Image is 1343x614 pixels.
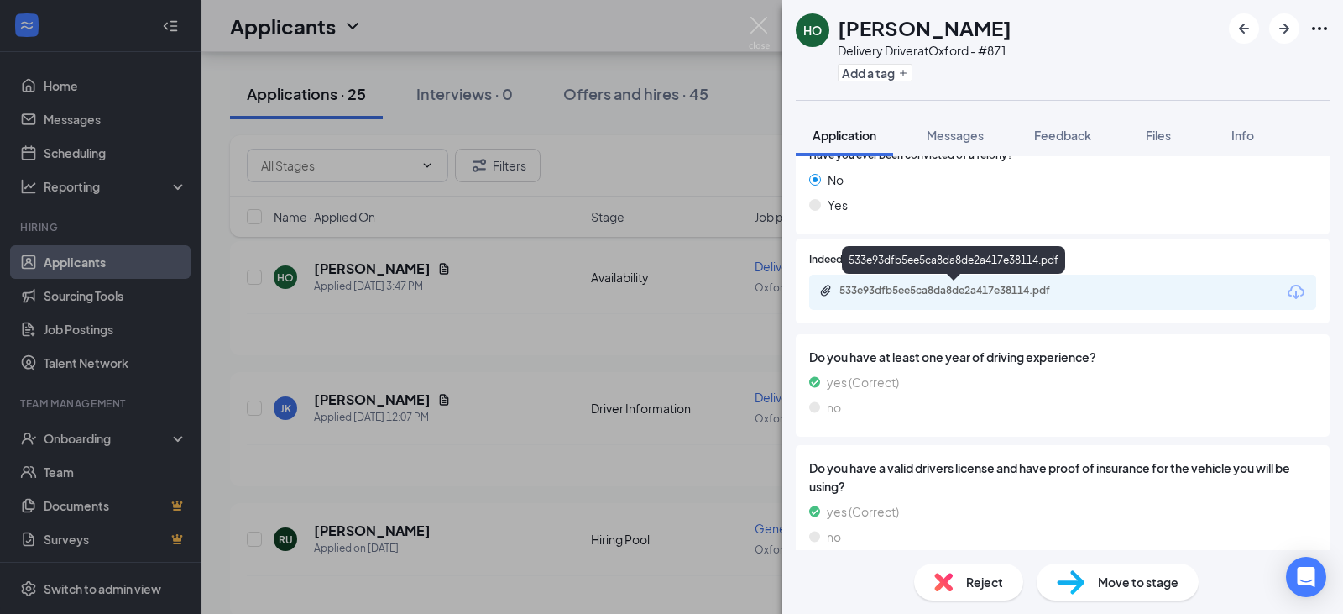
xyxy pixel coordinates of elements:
span: Have you ever been convicted of a felony? [809,148,1013,164]
svg: Ellipses [1309,18,1330,39]
h1: [PERSON_NAME] [838,13,1011,42]
span: Reject [966,573,1003,591]
span: Info [1231,128,1254,143]
div: HO [803,22,822,39]
span: No [828,171,844,189]
div: Delivery Driver at Oxford - #871 [838,42,1011,59]
button: PlusAdd a tag [838,64,912,81]
span: Indeed Resume [809,252,883,268]
div: Open Intercom Messenger [1286,557,1326,597]
svg: Plus [898,68,908,78]
svg: ArrowRight [1274,18,1294,39]
span: Feedback [1034,128,1091,143]
svg: Download [1286,282,1306,302]
span: Messages [927,128,984,143]
span: Application [813,128,876,143]
button: ArrowRight [1269,13,1299,44]
a: Paperclip533e93dfb5ee5ca8da8de2a417e38114.pdf [819,284,1091,300]
button: ArrowLeftNew [1229,13,1259,44]
div: 533e93dfb5ee5ca8da8de2a417e38114.pdf [842,246,1065,274]
span: no [827,527,841,546]
span: no [827,398,841,417]
span: Files [1146,128,1171,143]
svg: Paperclip [819,284,833,297]
span: Move to stage [1098,573,1178,591]
span: yes (Correct) [827,502,899,521]
div: 533e93dfb5ee5ca8da8de2a417e38114.pdf [839,284,1074,297]
span: Do you have at least one year of driving experience? [809,348,1316,366]
svg: ArrowLeftNew [1234,18,1254,39]
span: Yes [828,196,848,214]
span: Do you have a valid drivers license and have proof of insurance for the vehicle you will be using? [809,459,1316,496]
span: yes (Correct) [827,373,899,391]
